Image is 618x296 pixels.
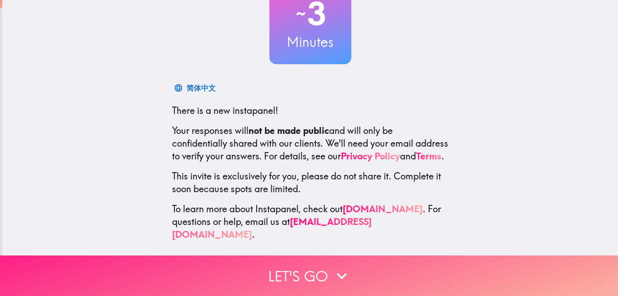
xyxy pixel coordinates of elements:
b: not be made public [248,125,329,136]
a: [EMAIL_ADDRESS][DOMAIN_NAME] [172,216,372,240]
p: To learn more about Instapanel, check out . For questions or help, email us at . [172,203,449,241]
p: Your responses will and will only be confidentially shared with our clients. We'll need your emai... [172,124,449,163]
h3: Minutes [269,32,351,51]
span: There is a new instapanel! [172,105,278,116]
a: Privacy Policy [341,150,400,162]
p: This invite is exclusively for you, please do not share it. Complete it soon because spots are li... [172,170,449,195]
a: Terms [416,150,441,162]
a: [DOMAIN_NAME] [343,203,423,214]
button: 简体中文 [172,79,219,97]
div: 简体中文 [187,82,216,94]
